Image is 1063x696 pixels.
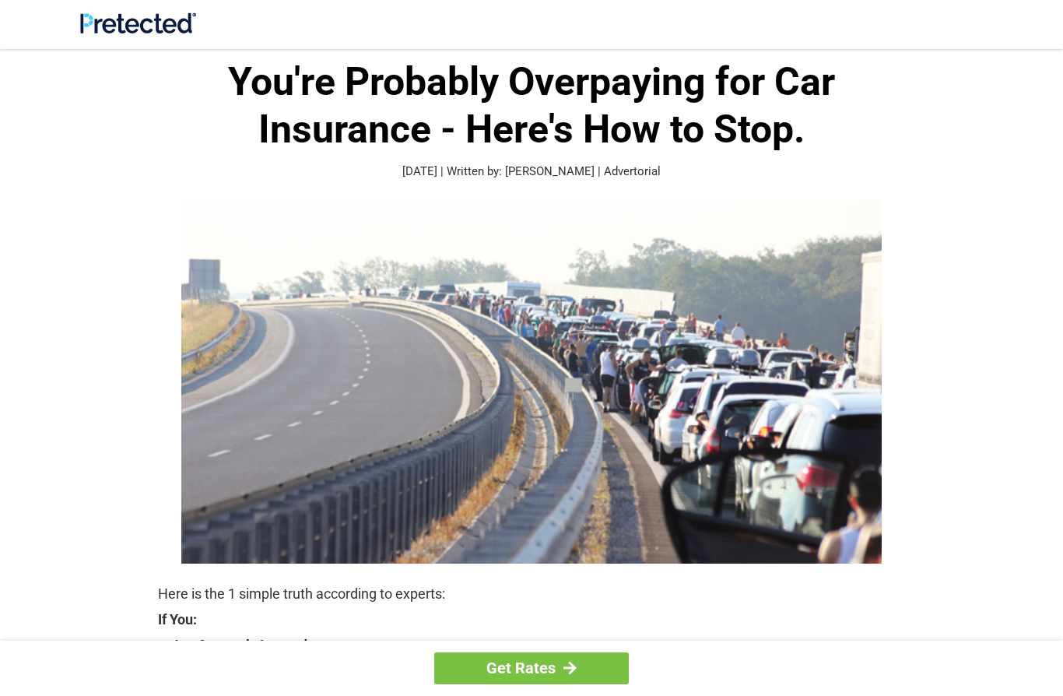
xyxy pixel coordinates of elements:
[80,22,196,37] a: Site Logo
[434,652,629,684] a: Get Rates
[158,163,905,181] p: [DATE] | Written by: [PERSON_NAME] | Advertorial
[158,613,905,627] strong: If You:
[172,634,905,656] strong: Are Currently Insured
[158,58,905,153] h1: You're Probably Overpaying for Car Insurance - Here's How to Stop.
[80,12,196,33] img: Site Logo
[158,583,905,605] p: Here is the 1 simple truth according to experts:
